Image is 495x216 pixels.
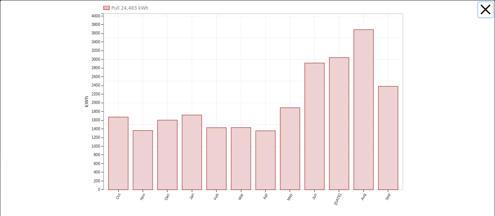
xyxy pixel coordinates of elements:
text: 1400 [92,127,101,131]
text: 1000 [92,144,101,148]
rect: onclick="" [305,63,324,190]
text: 2200 [92,92,101,96]
rect: onclick="" [256,131,275,190]
text: May [286,193,293,201]
rect: onclick="" [207,128,226,190]
text: 4000 [92,14,101,18]
rect: onclick="" [354,30,374,190]
text: 2800 [92,66,101,70]
text: Oct [115,193,121,200]
text: kWh [84,96,89,107]
rect: onclick="" [109,117,128,190]
text: 600 [94,162,100,166]
text: Apr [262,192,269,200]
text: Mar [237,192,244,201]
text: 1200 [92,135,101,139]
rect: onclick="" [133,131,153,190]
text: Feb [213,193,220,201]
text: 1600 [92,118,101,122]
rect: onclick="" [329,58,349,190]
text: 0 [98,187,100,192]
text: 3800 [92,22,101,27]
text: Pull 24,483 kWh [111,5,148,11]
rect: onclick="" [231,128,251,190]
text: [DATE] [333,193,342,206]
text: 2000 [92,100,101,105]
text: 3000 [92,57,101,61]
rect: onclick="" [379,86,398,190]
text: 800 [94,153,100,157]
rect: onclick="" [158,120,178,190]
text: Aug [360,193,367,201]
text: 3200 [92,49,101,53]
text: 2600 [92,75,101,79]
text: 400 [94,170,100,174]
text: 3600 [92,31,101,36]
text: Dec [164,193,170,201]
text: Sep [384,193,391,201]
text: 1800 [92,109,101,114]
rect: onclick="" [182,115,202,190]
text: 3400 [92,40,101,44]
text: Jan [189,193,195,200]
text: Nov [139,193,146,201]
text: 2400 [92,83,101,88]
text: 200 [94,179,100,183]
rect: onclick="" [280,108,300,190]
text: Jun [311,193,318,200]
